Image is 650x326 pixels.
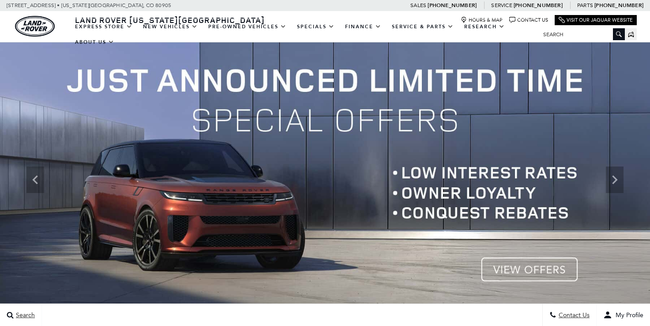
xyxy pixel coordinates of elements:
[15,16,55,37] img: Land Rover
[612,311,643,319] span: My Profile
[70,34,120,50] a: About Us
[387,19,459,34] a: Service & Parts
[70,15,270,25] a: Land Rover [US_STATE][GEOGRAPHIC_DATA]
[138,19,203,34] a: New Vehicles
[509,17,548,23] a: Contact Us
[428,2,477,9] a: [PHONE_NUMBER]
[461,17,503,23] a: Hours & Map
[75,15,265,25] span: Land Rover [US_STATE][GEOGRAPHIC_DATA]
[459,19,510,34] a: Research
[292,19,340,34] a: Specials
[559,17,633,23] a: Visit Our Jaguar Website
[7,2,171,8] a: [STREET_ADDRESS] • [US_STATE][GEOGRAPHIC_DATA], CO 80905
[537,29,625,40] input: Search
[491,2,512,8] span: Service
[577,2,593,8] span: Parts
[70,19,537,50] nav: Main Navigation
[70,19,138,34] a: EXPRESS STORE
[203,19,292,34] a: Pre-Owned Vehicles
[15,16,55,37] a: land-rover
[514,2,563,9] a: [PHONE_NUMBER]
[340,19,387,34] a: Finance
[597,304,650,326] button: user-profile-menu
[556,311,590,319] span: Contact Us
[410,2,426,8] span: Sales
[594,2,643,9] a: [PHONE_NUMBER]
[14,311,35,319] span: Search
